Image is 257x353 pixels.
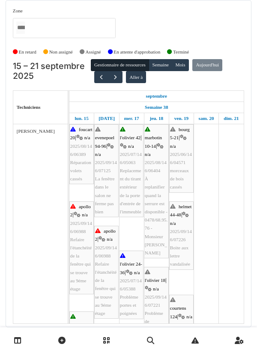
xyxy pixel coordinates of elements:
h2: 15 – 21 septembre 2025 [13,61,91,81]
span: 2025/09/146/07226 [170,229,192,242]
span: 2025/07/146/05388 [120,278,142,291]
a: 17 septembre 2025 [122,113,141,124]
label: Terminé [173,48,189,56]
span: foucart 20 [70,127,93,140]
span: n/a [128,144,134,149]
span: n/a [84,135,90,140]
span: n/a [186,314,192,319]
span: Refaire l'étanchéité de la fenêtre qui se trouve au 9éme étage [95,261,117,316]
a: 21 septembre 2025 [221,113,241,124]
a: 18 septembre 2025 [147,113,165,124]
label: En attente d'approbation [114,48,160,56]
button: Semaine [149,59,172,71]
span: marbotin 10-14 [145,135,162,148]
span: 2025/09/146/07221 [145,294,167,308]
span: apollo 2 [70,204,91,217]
span: n/a [95,152,101,157]
span: agriculture 182 / marbotin 18-26 [70,322,91,352]
a: 16 septembre 2025 [96,113,117,124]
span: n/a [82,212,88,217]
span: À replanifier quand la serrure est disponible - 0478/68.95.76 - Monsieur [PERSON_NAME] [145,176,167,255]
span: l'olivier 24-36 [120,261,142,275]
span: 2025/09/146/07125 [95,160,117,173]
div: | [170,126,193,191]
span: l'olivier 18 [145,278,165,283]
a: Semaine 38 [143,102,170,113]
label: En retard [19,48,36,56]
div: | [95,126,118,216]
span: 2025/08/146/06044 [170,322,192,335]
span: Boite aux lettre vandalisée [170,245,190,266]
span: l'olivier 42 [120,135,140,140]
label: Zone [13,7,23,15]
span: Refaire l'étanchéité de la fenêtre qui se trouve au 9éme étage [70,237,92,291]
span: n/a [170,221,176,226]
a: 19 septembre 2025 [172,113,191,124]
span: 2025/06/146/04571 [170,152,192,165]
span: Techniciens [17,105,41,110]
a: 15 septembre 2025 [72,113,90,124]
span: 2025/08/146/06389 [70,144,92,157]
input: Tous [16,21,25,34]
button: Suivant [108,71,122,84]
button: Gestionnaire de ressources [91,59,149,71]
button: Précédent [94,71,108,84]
span: Problème portes et poignées [120,294,138,316]
span: apollo 2 [95,228,116,242]
span: n/a [107,236,113,242]
div: | [145,268,168,350]
span: La fenêtre dans le salon ne ferme pas bien [95,176,115,214]
div: | [70,203,93,293]
span: bourg 5-21 [170,127,190,140]
span: evenepoel 94-96 [95,135,114,148]
div: | [95,227,118,317]
button: Mois [172,59,189,71]
span: Problème de fermeture porte de la terrasse [145,311,165,349]
span: helmet 44-48 [170,204,192,217]
div: | [70,126,93,183]
span: Replacement du tirant extérieur de la porte d'entrée de l'immeuble [120,168,141,214]
button: Aujourd'hui [192,59,222,71]
span: n/a [145,152,151,157]
button: Aller à [126,71,146,83]
span: Réparation volets cassés [70,160,91,181]
a: 15 septembre 2025 [144,91,170,102]
a: 20 septembre 2025 [197,113,216,124]
div: | [120,126,143,216]
span: n/a [153,286,159,291]
div: | [170,203,193,269]
span: [PERSON_NAME] [17,129,55,134]
span: morceaux de bois cassés [170,168,189,189]
span: 2025/07/146/05063 [120,152,142,165]
span: courtens 124 [170,305,186,319]
span: 2025/08/146/06404 [145,160,167,173]
span: 2025/09/146/06988 [95,245,117,258]
div: | [120,252,143,318]
div: | [145,126,168,257]
span: n/a [134,270,140,275]
label: Assigné [86,48,101,56]
span: 2025/09/146/06988 [70,221,92,234]
label: Non assigné [49,48,73,56]
span: n/a [170,144,176,149]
